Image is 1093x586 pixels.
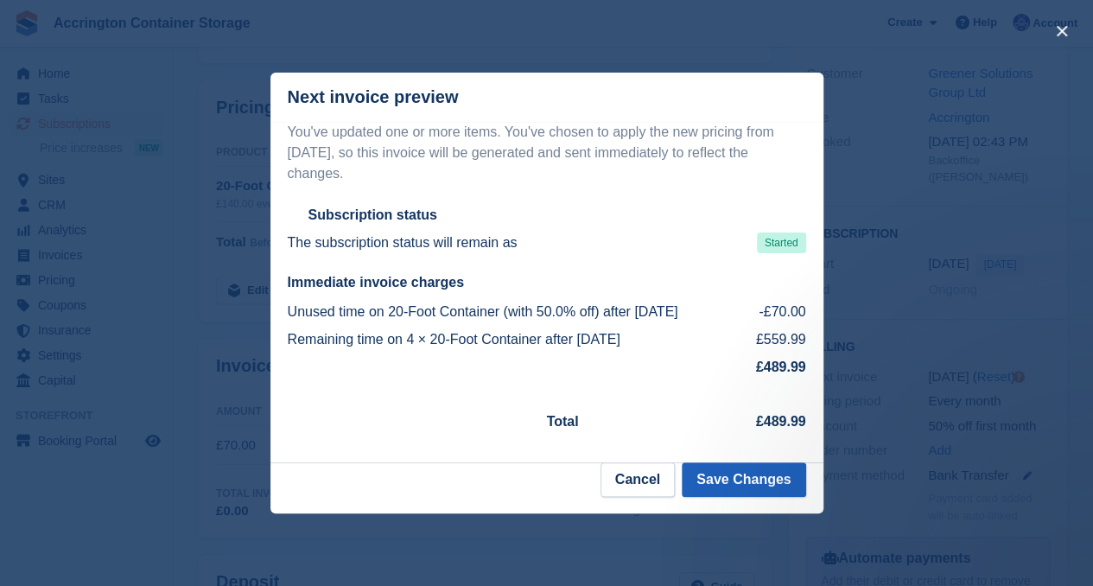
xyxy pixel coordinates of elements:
td: Remaining time on 4 × 20-Foot Container after [DATE] [288,326,747,354]
strong: Total [547,414,579,429]
td: £559.99 [747,326,805,354]
td: Unused time on 20-Foot Container (with 50.0% off) after [DATE] [288,298,747,326]
strong: £489.99 [756,414,806,429]
button: Save Changes [682,462,805,497]
span: Started [757,232,806,253]
h2: Immediate invoice charges [288,274,806,291]
p: You've updated one or more items. You've chosen to apply the new pricing from [DATE], so this inv... [288,122,806,184]
p: Next invoice preview [288,87,459,107]
td: -£70.00 [747,298,805,326]
h2: Subscription status [308,207,437,224]
p: The subscription status will remain as [288,232,518,253]
button: Cancel [601,462,675,497]
strong: £489.99 [756,360,806,374]
button: close [1048,17,1076,45]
